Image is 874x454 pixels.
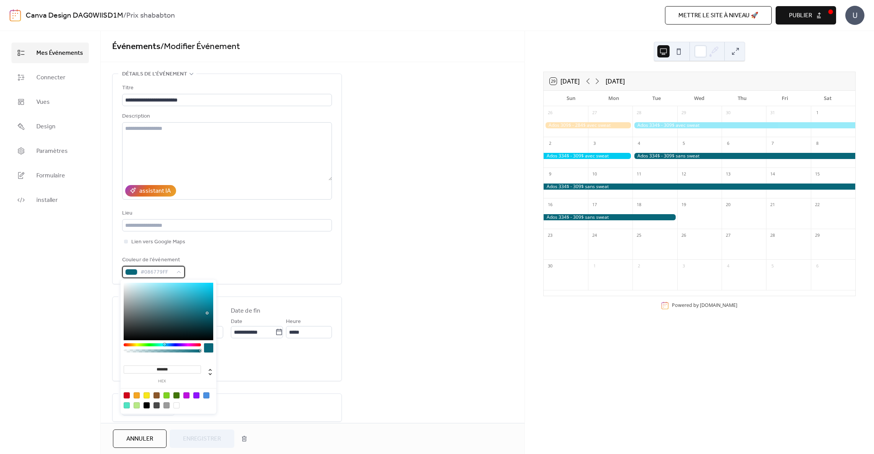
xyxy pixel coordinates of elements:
div: 1 [813,109,822,117]
img: logo [10,9,21,21]
div: 21 [768,201,777,209]
div: 27 [590,109,599,117]
div: #8B572A [154,392,160,398]
div: 29 [680,109,688,117]
div: 18 [635,201,643,209]
div: 12 [680,170,688,179]
div: 3 [590,139,599,148]
span: Détails de l’événement [122,70,187,79]
div: Sun [550,91,593,106]
span: Mes Événements [36,49,83,58]
div: 10 [590,170,599,179]
a: Paramètres [11,141,89,161]
div: Ados 334$ - 309$ avec sweat [632,122,855,129]
a: installer [11,190,89,210]
span: Mettre le site à niveau 🚀 [678,11,758,20]
div: 6 [813,262,822,270]
div: 15 [813,170,822,179]
span: / Modifier Événement [160,38,240,55]
div: 14 [768,170,777,179]
div: Ados 334$ - 309$ avec sweat [544,153,633,159]
div: #4A90E2 [203,392,209,398]
button: assistant IA [125,185,176,197]
div: #F8E71C [144,392,150,398]
div: Mon [593,91,635,106]
div: Ados 309$ - 284$ avec sweat [544,122,633,129]
div: assistant IA [139,187,171,196]
div: 6 [724,139,732,148]
div: 30 [546,262,554,270]
a: Canva Design DAG0WIlSD1M [26,8,123,23]
div: Ados 334$ - 309$ sans sweat [632,153,855,159]
div: #FFFFFF [173,402,180,408]
div: 17 [590,201,599,209]
div: Fri [764,91,807,106]
div: #50E3C2 [124,402,130,408]
span: Heure [286,317,301,326]
div: 9 [546,170,554,179]
div: 27 [724,231,732,240]
button: 29[DATE] [547,76,582,87]
b: Prix shababton [126,8,175,23]
div: Couleur de l'événement [122,256,183,265]
div: #000000 [144,402,150,408]
div: 5 [768,262,777,270]
div: 22 [813,201,822,209]
div: 24 [590,231,599,240]
a: Mes Événements [11,43,89,63]
div: #7ED321 [163,392,170,398]
div: 20 [724,201,732,209]
div: 25 [635,231,643,240]
div: 26 [546,109,554,117]
div: #9013FE [193,392,199,398]
span: Paramètres [36,147,68,156]
div: 13 [724,170,732,179]
div: 16 [546,201,554,209]
div: #F5A623 [134,392,140,398]
div: Titre [122,84,330,93]
div: 2 [546,139,554,148]
div: 31 [768,109,777,117]
div: 5 [680,139,688,148]
div: 11 [635,170,643,179]
span: Publier [789,11,812,20]
span: Vues [36,98,50,107]
a: Design [11,116,89,137]
div: 3 [680,262,688,270]
div: #BD10E0 [183,392,190,398]
div: U [845,6,864,25]
div: 28 [635,109,643,117]
div: [DATE] [606,77,625,86]
div: 28 [768,231,777,240]
span: Connecter [36,73,65,82]
a: Événements [112,38,160,55]
div: #9B9B9B [163,402,170,408]
div: #4A4A4A [154,402,160,408]
a: [DOMAIN_NAME] [700,302,737,308]
div: #417505 [173,392,180,398]
div: 1 [590,262,599,270]
label: hex [124,379,201,384]
div: 2 [635,262,643,270]
div: #B8E986 [134,402,140,408]
span: Date [231,317,242,326]
div: 29 [813,231,822,240]
div: Powered by [672,302,737,308]
button: Publier [776,6,836,25]
a: Formulaire [11,165,89,186]
div: Description [122,112,330,121]
button: Mettre le site à niveau 🚀 [665,6,772,25]
span: #086779FF [140,268,173,277]
span: Lien vers Google Maps [131,238,185,247]
a: Connecter [11,67,89,88]
span: Design [36,122,56,131]
div: 4 [724,262,732,270]
span: Annuler [126,434,153,444]
div: 30 [724,109,732,117]
button: Annuler [113,429,167,448]
div: 8 [813,139,822,148]
div: 26 [680,231,688,240]
div: #D0021B [124,392,130,398]
div: 7 [768,139,777,148]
